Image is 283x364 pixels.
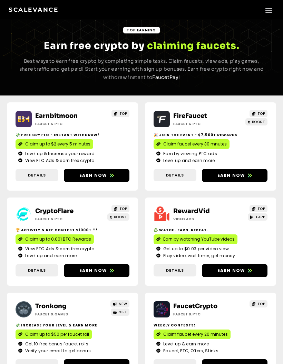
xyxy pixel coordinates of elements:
[154,169,196,182] a: Details
[154,234,237,244] a: Earn by watching YouTube videos
[111,110,129,117] a: TOP
[16,132,129,138] h2: 💸 Free crypto - Instant withdraw!
[23,253,77,259] span: Level up and earn more
[255,214,265,220] span: +APP
[163,141,227,147] span: Claim faucet every 30 mnutes
[173,312,233,317] h2: Faucet & PTC
[162,246,229,252] span: Get up to $0.03 per video view
[154,264,196,277] a: Details
[111,309,130,316] a: GIFT
[173,121,233,127] h2: Faucet & PTC
[250,300,267,307] a: TOP
[79,172,107,179] span: Earn now
[28,267,46,273] span: Details
[23,151,95,157] span: Level up & Increase your reward
[166,172,184,178] span: Details
[245,118,267,125] a: BOOST
[35,207,74,215] a: CryptoFlare
[202,264,267,277] a: Earn now
[16,234,94,244] a: Claim up to 0.001 BTC Rewards
[119,206,127,211] span: TOP
[162,158,215,164] span: Level up and earn more
[163,331,228,337] span: Claim faucet every 20 minutes
[123,27,159,33] a: TOP Earning
[114,214,127,220] span: BOOST
[44,40,145,52] span: Earn free crypto by
[173,112,207,120] a: FireFaucet
[119,301,127,306] span: NEW
[248,213,268,221] a: +APP
[35,216,95,222] h2: Faucet & PTC
[162,348,218,354] span: Faucet, PTC, Offers, SLinks
[127,28,156,33] span: TOP Earning
[152,74,178,80] a: FaucetPay
[154,132,267,138] h2: 🎉 Join the event - $7,500+ Rewards
[23,158,94,164] span: View PTC Ads & earn free crypto
[23,246,94,252] span: View PTC Ads & earn free crypto
[252,119,265,124] span: BOOST
[250,110,267,117] a: TOP
[16,330,92,339] a: Claim up to $50 per faucet roll
[35,312,95,317] h2: Faucet & Games
[23,348,91,354] span: Verify your email to get bonus
[173,207,210,215] a: RewardVid
[64,169,129,182] a: Earn now
[16,264,58,277] a: Details
[111,205,129,212] a: TOP
[163,236,235,242] span: Earn by watching YouTube videos
[23,341,88,347] span: Get 10 free bonus faucet rolls
[9,6,58,13] a: Scalevance
[162,341,209,347] span: Level up & earn more
[154,323,267,328] h2: Weekly contests!
[119,111,127,116] span: TOP
[166,267,184,273] span: Details
[25,331,89,337] span: Claim up to $50 per faucet roll
[17,57,266,82] p: Best ways to earn free crypto by completing simple tasks. Claim faucets, view ads, play games, sh...
[217,267,245,274] span: Earn now
[118,310,127,315] span: GIFT
[173,302,217,310] a: FaucetCrypto
[35,121,95,127] h2: Faucet & PTC
[35,112,78,120] a: Earnbitmoon
[16,228,129,233] h2: 🏆 Activity & ref contest $1000+ !!!
[250,205,267,212] a: TOP
[162,253,235,259] span: Play video, wait timer, get money
[257,301,265,306] span: TOP
[154,330,231,339] a: Claim faucet every 20 minutes
[25,141,90,147] span: Claim up to $2 every 5 minutes
[25,236,91,242] span: Claim up to 0.001 BTC Rewards
[107,213,129,221] a: BOOST
[263,4,274,16] div: Menu Toggle
[257,111,265,116] span: TOP
[16,139,93,149] a: Claim up to $2 every 5 minutes
[257,206,265,211] span: TOP
[110,300,129,307] a: NEW
[16,169,58,182] a: Details
[79,267,107,274] span: Earn now
[154,228,267,233] h2: ♻️ Watch. Earn. Repeat.
[64,264,129,277] a: Earn now
[162,151,217,157] span: Earn by viewing PTC ads
[35,302,66,310] a: Tronkong
[28,172,46,178] span: Details
[202,169,267,182] a: Earn now
[173,216,233,222] h2: Video ads
[16,323,129,328] h2: 💸 Increase your level & earn more
[217,172,245,179] span: Earn now
[154,139,230,149] a: Claim faucet every 30 mnutes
